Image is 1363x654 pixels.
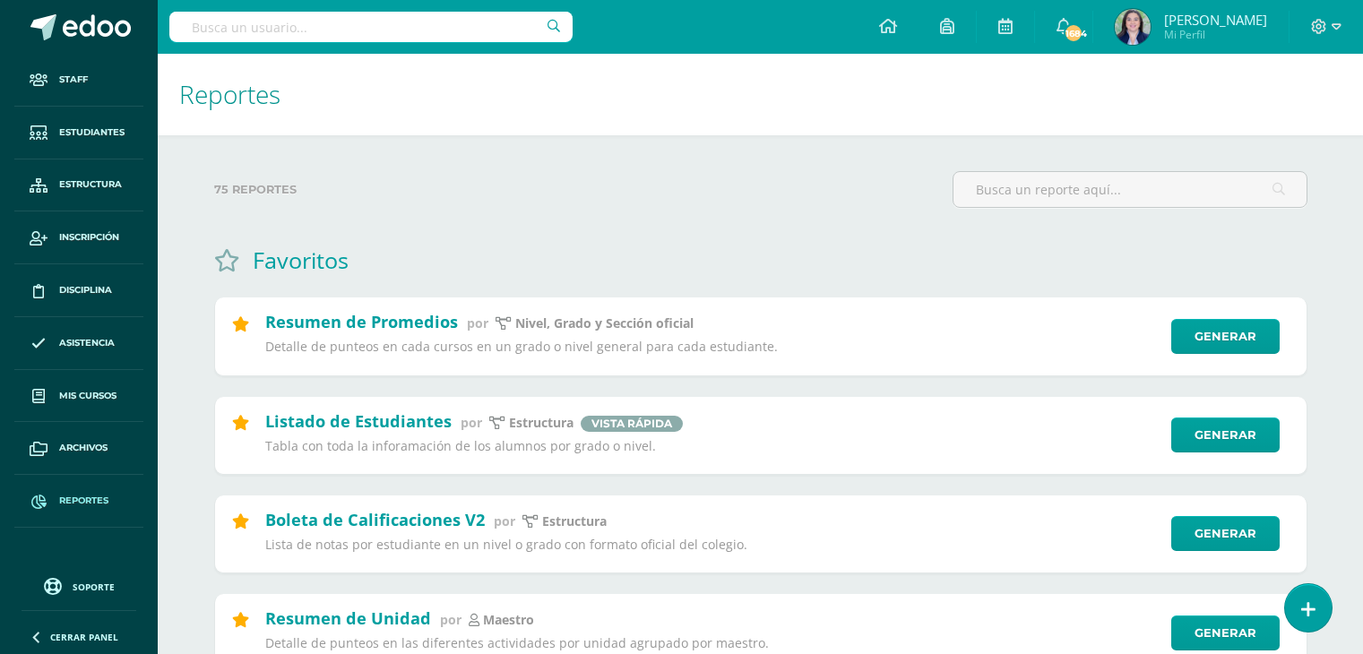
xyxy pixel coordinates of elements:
[1115,9,1151,45] img: 5906865b528be9ca3f0fa4c27820edfe.png
[515,315,694,331] p: Nivel, Grado y Sección oficial
[265,438,1160,454] p: Tabla con toda la inforamación de los alumnos por grado o nivel.
[14,317,143,370] a: Asistencia
[214,171,938,208] label: 75 reportes
[22,573,136,598] a: Soporte
[14,159,143,212] a: Estructura
[59,336,115,350] span: Asistencia
[1171,615,1280,650] a: Generar
[265,339,1160,355] p: Detalle de punteos en cada cursos en un grado o nivel general para cada estudiante.
[14,475,143,528] a: Reportes
[14,422,143,475] a: Archivos
[253,245,349,275] h1: Favoritos
[265,509,485,530] h2: Boleta de Calificaciones V2
[50,631,118,643] span: Cerrar panel
[1171,319,1280,354] a: Generar
[581,416,683,432] span: Vista rápida
[59,494,108,508] span: Reportes
[59,441,108,455] span: Archivos
[73,581,115,593] span: Soporte
[14,54,143,107] a: Staff
[265,410,452,432] h2: Listado de Estudiantes
[1171,417,1280,452] a: Generar
[59,283,112,297] span: Disciplina
[265,311,458,332] h2: Resumen de Promedios
[14,264,143,317] a: Disciplina
[59,177,122,192] span: Estructura
[494,512,515,529] span: por
[265,635,1160,651] p: Detalle de punteos en las diferentes actividades por unidad agrupado por maestro.
[542,513,607,529] p: Estructura
[14,370,143,423] a: Mis cursos
[265,537,1160,553] p: Lista de notas por estudiante en un nivel o grado con formato oficial del colegio.
[59,389,116,403] span: Mis cursos
[14,107,143,159] a: Estudiantes
[59,73,88,87] span: Staff
[461,414,482,431] span: por
[509,415,574,431] p: Estructura
[1164,27,1267,42] span: Mi Perfil
[483,612,534,628] p: maestro
[59,230,119,245] span: Inscripción
[59,125,125,140] span: Estudiantes
[169,12,573,42] input: Busca un usuario...
[265,607,431,629] h2: Resumen de Unidad
[467,314,488,331] span: por
[1164,11,1267,29] span: [PERSON_NAME]
[1171,516,1280,551] a: Generar
[440,611,462,628] span: por
[179,77,280,111] span: Reportes
[953,172,1307,207] input: Busca un reporte aquí...
[1064,23,1083,43] span: 1684
[14,211,143,264] a: Inscripción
